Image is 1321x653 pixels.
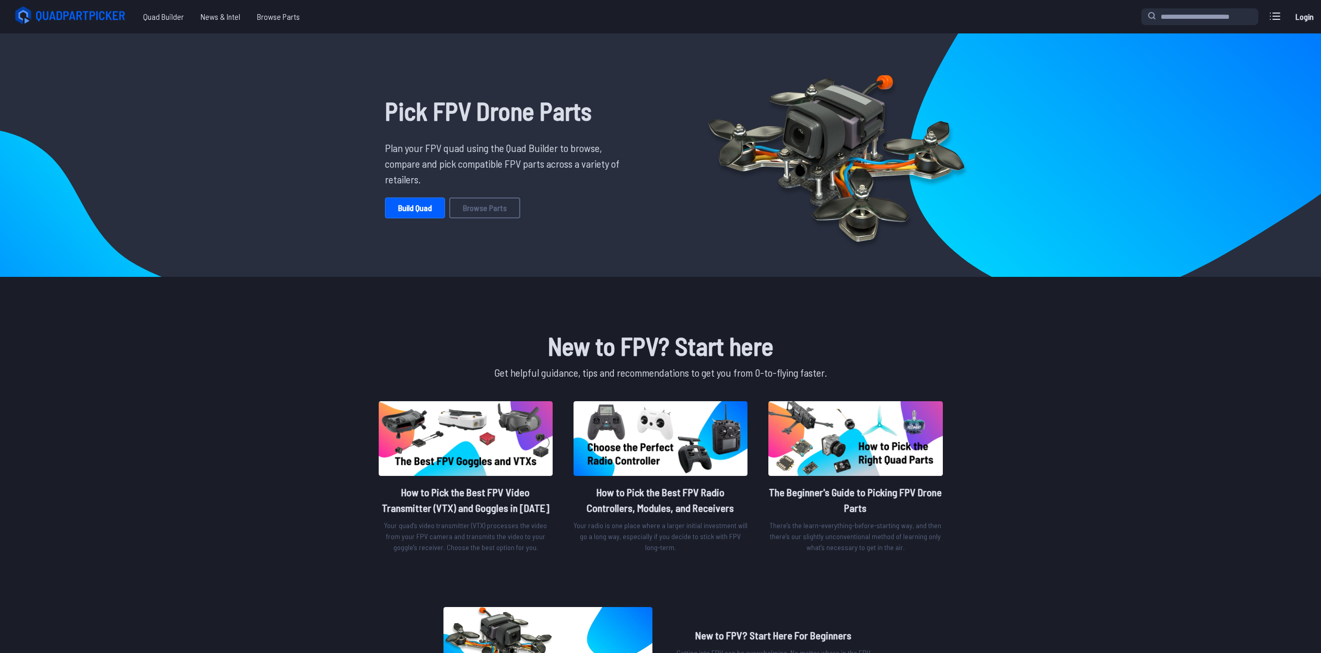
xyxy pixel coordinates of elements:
p: Your quad’s video transmitter (VTX) processes the video from your FPV camera and transmits the vi... [379,520,553,553]
p: Get helpful guidance, tips and recommendations to get you from 0-to-flying faster. [377,365,945,380]
h2: How to Pick the Best FPV Radio Controllers, Modules, and Receivers [574,484,747,516]
h2: The Beginner's Guide to Picking FPV Drone Parts [768,484,942,516]
img: image of post [379,401,553,476]
img: Quadcopter [686,51,987,260]
h2: New to FPV? Start Here For Beginners [669,627,878,643]
img: image of post [768,401,942,476]
a: Quad Builder [135,6,192,27]
img: image of post [574,401,747,476]
p: Plan your FPV quad using the Quad Builder to browse, compare and pick compatible FPV parts across... [385,140,627,187]
a: image of postHow to Pick the Best FPV Radio Controllers, Modules, and ReceiversYour radio is one ... [574,401,747,557]
a: Browse Parts [249,6,308,27]
a: image of postThe Beginner's Guide to Picking FPV Drone PartsThere’s the learn-everything-before-s... [768,401,942,557]
a: Browse Parts [449,197,520,218]
p: There’s the learn-everything-before-starting way, and then there’s our slightly unconventional me... [768,520,942,553]
h2: How to Pick the Best FPV Video Transmitter (VTX) and Goggles in [DATE] [379,484,553,516]
a: News & Intel [192,6,249,27]
a: Login [1292,6,1317,27]
a: image of postHow to Pick the Best FPV Video Transmitter (VTX) and Goggles in [DATE]Your quad’s vi... [379,401,553,557]
a: Build Quad [385,197,445,218]
h1: Pick FPV Drone Parts [385,92,627,130]
h1: New to FPV? Start here [377,327,945,365]
p: Your radio is one place where a larger initial investment will go a long way, especially if you d... [574,520,747,553]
